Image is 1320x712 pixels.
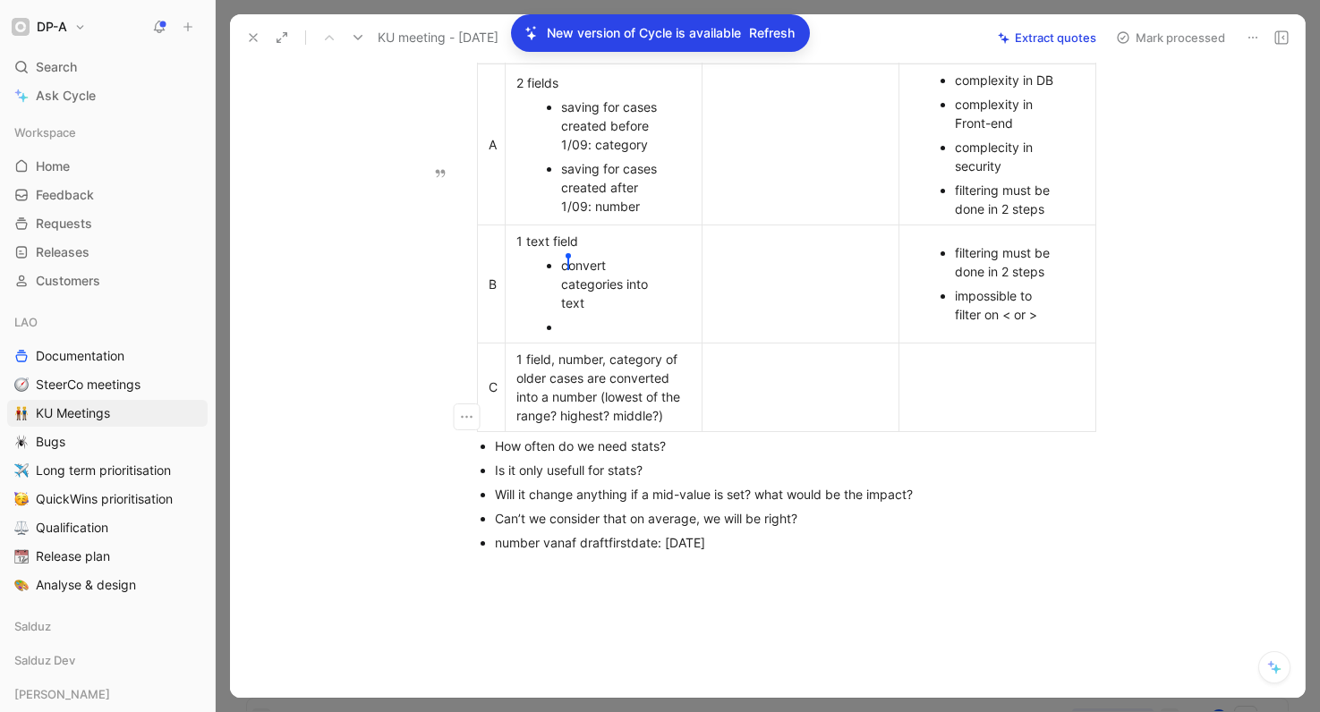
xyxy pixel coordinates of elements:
div: LAODocumentation🧭SteerCo meetings👬KU Meetings🕷️Bugs✈️Long term prioritisation🥳QuickWins prioritis... [7,309,208,598]
a: 🥳QuickWins prioritisation [7,486,208,513]
a: Feedback [7,182,208,208]
div: Salduz Dev [7,647,208,679]
div: LAO [7,309,208,335]
div: complexity in Front-end [955,95,1058,132]
img: DP-A [12,18,30,36]
div: complecity in security [955,138,1058,175]
div: c onvert categories into text [561,256,664,312]
div: B [489,275,494,293]
span: Feedback [36,186,94,204]
div: saving for cases created before 1/09: category [561,97,664,154]
span: Ask Cycle [36,85,96,106]
a: 🎨Analyse & design [7,572,208,598]
img: ✈️ [14,463,29,478]
button: Extract quotes [990,25,1104,50]
div: Workspace [7,119,208,146]
a: Releases [7,239,208,266]
span: QuickWins prioritisation [36,490,173,508]
a: ✈️Long term prioritisation [7,457,208,484]
span: Salduz Dev [14,651,75,669]
span: Documentation [36,347,124,365]
a: Ask Cycle [7,82,208,109]
div: Is it only usefull for stats? [495,461,1096,479]
div: Can’t we consider that on average, we will be right? [495,509,1096,528]
button: ⚖️ [11,517,32,538]
span: SteerCo meetings [36,376,141,394]
button: Refresh [748,21,796,45]
button: ✈️ [11,460,32,481]
span: Search [36,56,77,78]
a: Requests [7,210,208,237]
a: 📆Release plan [7,543,208,570]
div: filtering must be done in 2 steps [955,243,1058,281]
div: Will it change anything if a mid-value is set? what would be the impact? [495,485,1096,504]
span: KU Meetings [36,404,110,422]
span: Salduz [14,617,51,635]
div: Salduz [7,613,208,640]
h1: DP-A [37,19,67,35]
a: Documentation [7,343,208,369]
span: Home [36,157,70,175]
img: 🧭 [14,377,29,392]
button: Mark processed [1108,25,1233,50]
a: Home [7,153,208,180]
img: 👬 [14,406,29,420]
span: LAO [14,313,38,331]
span: Releases [36,243,89,261]
div: A [489,135,494,154]
span: Requests [36,215,92,233]
button: 👬 [11,403,32,424]
img: 🥳 [14,492,29,506]
p: New version of Cycle is available [547,22,741,44]
img: 🎨 [14,578,29,592]
button: 🥳 [11,488,32,510]
button: 📆 [11,546,32,567]
img: ⚖️ [14,521,29,535]
span: Release plan [36,547,110,565]
span: Refresh [749,22,795,44]
button: 🕷️ [11,431,32,453]
a: Customers [7,267,208,294]
span: [PERSON_NAME] [14,685,110,703]
span: Analyse & design [36,576,136,594]
a: 👬KU Meetings [7,400,208,427]
div: [PERSON_NAME] [7,681,208,708]
button: 🎨 [11,574,32,596]
span: Qualification [36,519,108,537]
button: DP-ADP-A [7,14,90,39]
img: 📆 [14,549,29,564]
span: Long term prioritisation [36,462,171,479]
div: 1 field, number, category of older cases are converted into a number (lowest of the range? highes... [516,350,691,425]
div: Search [7,54,208,81]
a: 🕷️Bugs [7,428,208,455]
div: saving for cases created after 1/09: number [561,159,664,216]
div: Salduz [7,613,208,645]
span: Bugs [36,433,65,451]
div: 2 fields [516,73,691,92]
button: 🧭 [11,374,32,395]
a: 🧭SteerCo meetings [7,371,208,398]
div: How often do we need stats? [495,437,1096,455]
div: number vanaf draftfirstdate: [DATE] [495,533,1096,552]
span: Workspace [14,123,76,141]
div: Salduz Dev [7,647,208,674]
a: ⚖️Qualification [7,514,208,541]
span: Customers [36,272,100,290]
img: 🕷️ [14,435,29,449]
div: C [489,377,494,396]
div: filtering must be done in 2 steps [955,181,1058,218]
div: complexity in DB [955,71,1058,89]
div: 1 text field [516,232,691,250]
span: KU meeting - [DATE] [378,27,498,48]
div: impossible to filter on < or > [955,286,1058,324]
